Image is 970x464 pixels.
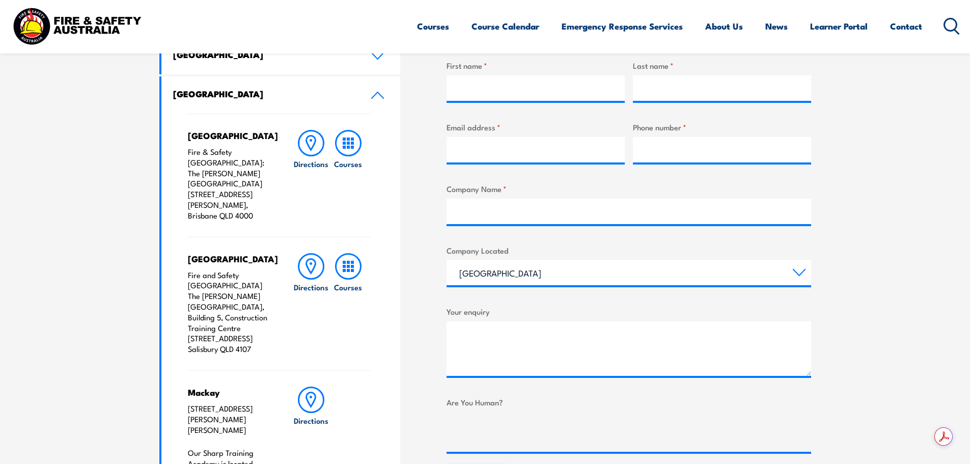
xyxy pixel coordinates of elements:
[330,130,367,221] a: Courses
[447,396,811,408] label: Are You Human?
[633,121,811,133] label: Phone number
[447,60,625,71] label: First name
[188,387,273,398] h4: Mackay
[293,253,329,354] a: Directions
[633,60,811,71] label: Last name
[188,403,273,435] p: [STREET_ADDRESS][PERSON_NAME][PERSON_NAME]
[765,13,788,40] a: News
[447,183,811,195] label: Company Name
[447,306,811,317] label: Your enquiry
[334,158,362,169] h6: Courses
[562,13,683,40] a: Emergency Response Services
[188,270,273,354] p: Fire and Safety [GEOGRAPHIC_DATA] The [PERSON_NAME][GEOGRAPHIC_DATA], Building 5, Construction Tr...
[334,282,362,292] h6: Courses
[330,253,367,354] a: Courses
[188,253,273,264] h4: [GEOGRAPHIC_DATA]
[294,158,328,169] h6: Directions
[188,147,273,221] p: Fire & Safety [GEOGRAPHIC_DATA]: The [PERSON_NAME][GEOGRAPHIC_DATA] [STREET_ADDRESS][PERSON_NAME]...
[188,130,273,141] h4: [GEOGRAPHIC_DATA]
[890,13,922,40] a: Contact
[173,49,355,60] h4: [GEOGRAPHIC_DATA]
[447,412,601,452] iframe: reCAPTCHA
[705,13,743,40] a: About Us
[294,282,328,292] h6: Directions
[161,76,401,114] a: [GEOGRAPHIC_DATA]
[810,13,868,40] a: Learner Portal
[472,13,539,40] a: Course Calendar
[294,415,328,426] h6: Directions
[417,13,449,40] a: Courses
[161,37,401,74] a: [GEOGRAPHIC_DATA]
[447,121,625,133] label: Email address
[293,130,329,221] a: Directions
[447,244,811,256] label: Company Located
[173,88,355,99] h4: [GEOGRAPHIC_DATA]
